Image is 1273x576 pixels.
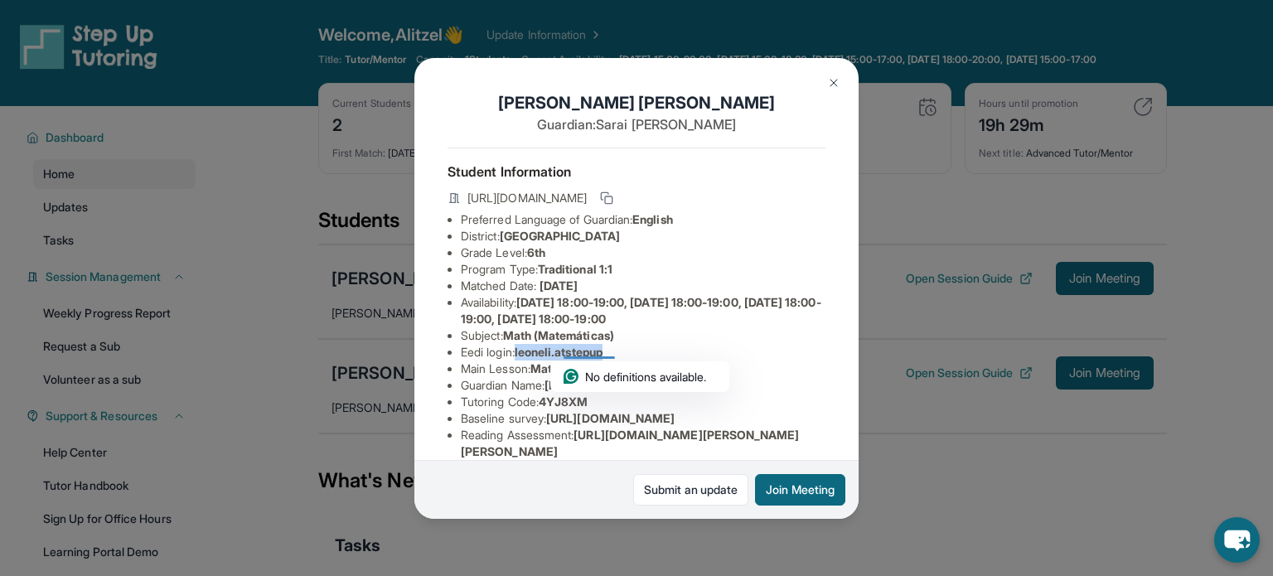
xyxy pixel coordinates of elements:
a: Submit an update [633,474,748,506]
li: Guardian Name : [461,377,825,394]
li: Tutoring Code : [461,394,825,410]
span: [PERSON_NAME] [545,378,641,392]
li: Subject : [461,327,825,344]
li: Main Lesson : [461,361,825,377]
li: Eedi login : [461,344,825,361]
span: [URL][DOMAIN_NAME] [467,190,587,206]
span: Math [530,361,559,375]
span: [URL][DOMAIN_NAME] [546,411,675,425]
li: District: [461,228,825,244]
span: Math (Matemáticas) [503,328,614,342]
button: Join Meeting [755,474,845,506]
span: [GEOGRAPHIC_DATA] [500,229,620,243]
span: English [632,212,673,226]
li: Baseline survey : [461,410,825,427]
img: Close Icon [827,76,840,90]
li: Grade Level: [461,244,825,261]
button: chat-button [1214,517,1260,563]
span: Traditional 1:1 [538,262,612,276]
h4: Student Information [448,162,825,182]
span: [URL][DOMAIN_NAME][PERSON_NAME][PERSON_NAME] [461,428,800,458]
h1: [PERSON_NAME] [PERSON_NAME] [448,91,825,114]
li: Reading Assessment : [461,427,825,460]
li: Availability: [461,294,825,327]
p: Guardian: Sarai [PERSON_NAME] [448,114,825,134]
button: Copy link [597,188,617,208]
span: leoneli.atstepup [515,345,603,359]
span: 6th [527,245,545,259]
span: 4YJ8XM [539,394,588,409]
li: Preferred Language of Guardian: [461,211,825,228]
span: [DATE] [540,278,578,293]
li: Program Type: [461,261,825,278]
span: [DATE] 18:00-19:00, [DATE] 18:00-19:00, [DATE] 18:00-19:00, [DATE] 18:00-19:00 [461,295,821,326]
li: Matched Date: [461,278,825,294]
